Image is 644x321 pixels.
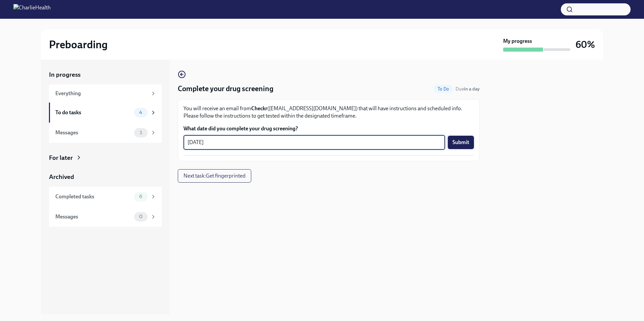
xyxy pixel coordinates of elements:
a: Everything [49,84,162,103]
div: Completed tasks [55,193,131,200]
h2: Preboarding [49,38,108,51]
strong: in a day [464,86,480,92]
img: CharlieHealth [13,4,51,15]
span: October 8th, 2025 08:00 [455,86,480,92]
button: Next task:Get fingerprinted [178,169,251,183]
div: To do tasks [55,109,131,116]
div: Messages [55,213,131,220]
h3: 60% [576,39,595,51]
div: Everything [55,90,148,97]
span: 6 [135,194,146,199]
span: Due [455,86,480,92]
a: In progress [49,70,162,79]
span: 4 [135,110,146,115]
a: For later [49,153,162,162]
span: To Do [434,86,453,91]
span: Next task : Get fingerprinted [183,173,246,179]
a: To do tasks4 [49,103,162,123]
label: What date did you complete your drug screening? [183,125,474,132]
p: You will receive an email from ([EMAIL_ADDRESS][DOMAIN_NAME]) that will have instructions and sch... [183,105,474,120]
a: Archived [49,173,162,181]
span: 1 [136,130,146,135]
button: Submit [448,136,474,149]
div: Messages [55,129,131,136]
span: 0 [135,214,147,219]
a: Messages0 [49,207,162,227]
h4: Complete your drug screening [178,84,273,94]
span: Submit [452,139,469,146]
a: Completed tasks6 [49,187,162,207]
strong: My progress [503,38,532,45]
a: Messages1 [49,123,162,143]
textarea: [DATE] [187,138,441,146]
div: For later [49,153,73,162]
strong: Checkr [251,105,267,112]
